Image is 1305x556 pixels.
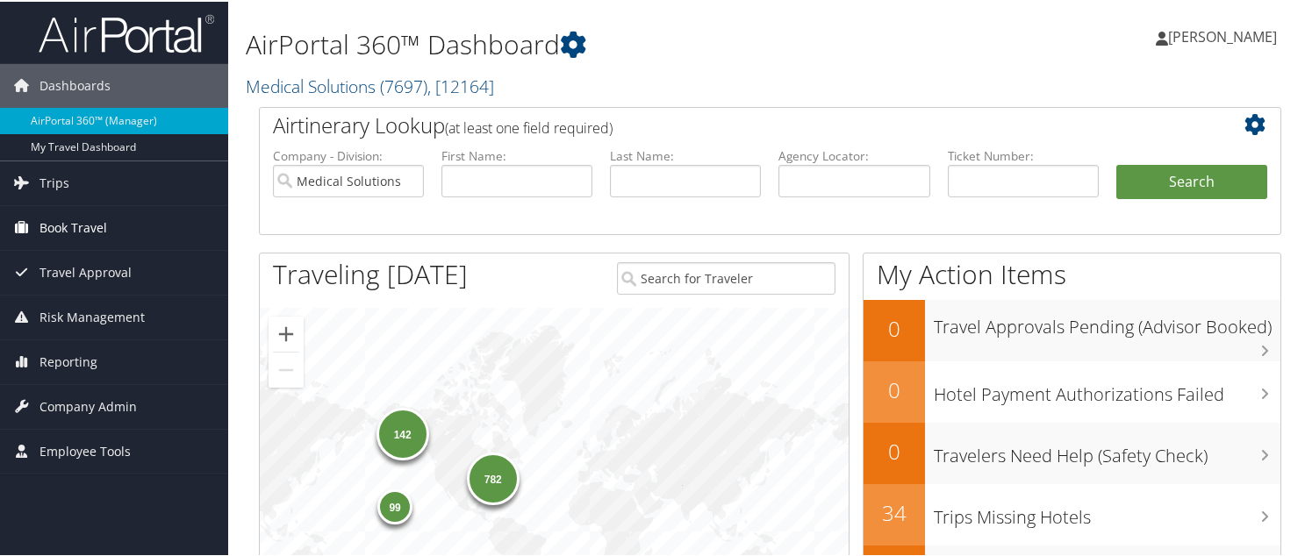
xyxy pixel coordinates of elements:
h1: AirPortal 360™ Dashboard [246,25,945,61]
a: 0Travel Approvals Pending (Advisor Booked) [864,298,1280,360]
a: 0Travelers Need Help (Safety Check) [864,421,1280,482]
h1: Traveling [DATE] [273,254,468,291]
div: 782 [466,451,519,503]
span: Risk Management [39,294,145,338]
a: Medical Solutions [246,73,494,96]
span: Book Travel [39,204,107,248]
h2: 0 [864,312,925,342]
img: airportal-logo.png [39,11,214,53]
button: Zoom in [269,315,304,350]
h3: Travelers Need Help (Safety Check) [934,433,1280,467]
label: Company - Division: [273,146,424,163]
label: First Name: [441,146,592,163]
span: Reporting [39,339,97,382]
h1: My Action Items [864,254,1280,291]
span: [PERSON_NAME] [1168,25,1277,45]
span: Dashboards [39,62,111,106]
button: Search [1116,163,1267,198]
input: Search for Traveler [617,260,836,293]
span: ( 7697 ) [380,73,427,96]
a: [PERSON_NAME] [1156,9,1294,61]
span: Employee Tools [39,428,131,472]
h2: 34 [864,496,925,526]
a: 34Trips Missing Hotels [864,482,1280,544]
a: 0Hotel Payment Authorizations Failed [864,360,1280,421]
h3: Travel Approvals Pending (Advisor Booked) [934,304,1280,338]
h2: 0 [864,374,925,403]
h2: 0 [864,435,925,465]
label: Last Name: [610,146,761,163]
label: Agency Locator: [778,146,929,163]
span: , [ 12164 ] [427,73,494,96]
span: Travel Approval [39,249,132,293]
label: Ticket Number: [948,146,1099,163]
span: Company Admin [39,383,137,427]
div: 142 [376,406,428,459]
span: Trips [39,160,69,203]
h3: Trips Missing Hotels [934,495,1280,528]
button: Zoom out [269,351,304,386]
span: (at least one field required) [445,117,613,136]
h2: Airtinerary Lookup [273,109,1182,139]
h3: Hotel Payment Authorizations Failed [934,372,1280,405]
div: 99 [377,487,412,522]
